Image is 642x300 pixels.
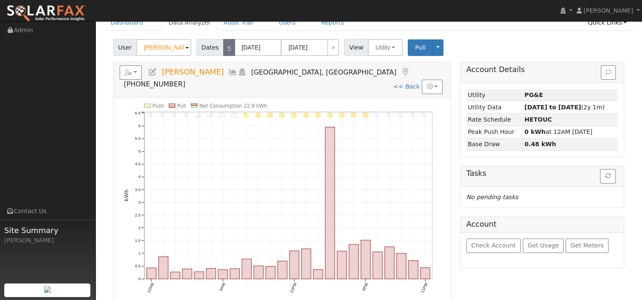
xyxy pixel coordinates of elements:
rect: onclick="" [230,269,239,279]
span: Site Summary [4,225,91,236]
input: Select a User [136,39,191,56]
a: Map [401,68,410,76]
a: Dashboard [104,15,150,31]
text: 5.5 [135,136,140,141]
text: 3.5 [135,187,140,192]
rect: onclick="" [396,253,406,279]
i: 11AM - Clear [279,112,285,118]
span: Check Account [471,242,516,249]
i: 1AM - MostlyClear [161,112,165,118]
rect: onclick="" [289,251,299,279]
i: 9PM - Clear [399,112,403,118]
strong: [DATE] to [DATE] [524,104,581,111]
span: [GEOGRAPHIC_DATA], [GEOGRAPHIC_DATA] [251,68,397,76]
h5: Account Details [466,65,618,74]
rect: onclick="" [420,267,429,278]
rect: onclick="" [384,247,394,279]
i: 2AM - MostlyClear [173,112,177,118]
a: Users [272,15,302,31]
text: Pull [177,103,186,108]
i: 7PM - Clear [375,112,379,118]
button: Pull [408,39,433,56]
text: 4 [138,174,141,179]
i: 3PM - Clear [327,112,332,118]
text: 11PM [420,282,429,293]
span: Get Usage [527,242,558,249]
rect: onclick="" [337,251,346,279]
span: Get Meters [571,242,604,249]
text: 5 [138,149,140,153]
i: 8AM - PartlyCloudy [243,112,250,118]
text: 6PM [361,282,369,292]
button: Issue History [601,65,616,80]
rect: onclick="" [278,261,287,279]
button: Refresh [600,169,616,183]
button: Get Usage [523,239,564,253]
td: Utility Data [466,101,523,114]
i: 7AM - MostlyCloudy [231,112,238,118]
a: Quick Links [581,15,633,31]
i: 11PM - Clear [423,112,427,118]
rect: onclick="" [361,240,370,278]
i: 9AM - MostlyClear [255,112,261,118]
a: Multi-Series Graph [228,68,238,76]
td: Base Draw [466,138,523,150]
a: << Back [393,83,420,90]
rect: onclick="" [206,268,216,279]
text: 2 [138,225,140,230]
rect: onclick="" [170,272,179,279]
a: Reports [315,15,350,31]
rect: onclick="" [158,257,168,279]
i: 10AM - Clear [267,112,273,118]
strong: C [524,116,552,123]
rect: onclick="" [242,259,251,279]
a: Login As (last Never) [238,68,247,76]
span: Pull [415,44,426,51]
a: < [223,39,235,56]
a: Audit Trail [217,15,260,31]
div: [PERSON_NAME] [4,236,91,245]
span: Dates [196,39,224,56]
text: 1 [138,251,140,256]
i: 8PM - MostlyClear [387,112,391,118]
i: 4AM - PartlyCloudy [195,112,202,118]
i: 2PM - Clear [315,112,320,118]
i: 5AM - PartlyCloudy [207,112,214,118]
td: at 12AM [DATE] [523,126,618,138]
span: View [344,39,368,56]
td: Utility [466,89,523,101]
strong: ID: 17195119, authorized: 08/19/25 [524,92,543,98]
td: Peak Push Hour [466,126,523,138]
button: Check Account [466,239,521,253]
i: 12PM - Clear [291,112,297,118]
a: Edit User (35777) [148,68,157,76]
i: 1PM - Clear [303,112,308,118]
i: No pending tasks [466,194,518,200]
i: 4PM - Clear [339,112,344,118]
rect: onclick="" [301,249,311,279]
a: > [327,39,339,56]
img: retrieve [44,286,51,293]
rect: onclick="" [194,272,204,279]
i: 10PM - Clear [411,112,415,118]
span: [PHONE_NUMBER] [124,80,185,88]
rect: onclick="" [254,266,263,279]
text: 6AM [218,282,226,292]
text: 1.5 [135,238,140,243]
img: SolarFax [6,5,86,22]
text: 6 [138,123,140,128]
rect: onclick="" [325,127,334,279]
text: kWh [123,189,129,202]
rect: onclick="" [408,261,418,279]
rect: onclick="" [266,266,275,278]
i: 6AM - MostlyCloudy [219,112,226,118]
text: 3 [138,200,140,204]
strong: 0 kWh [524,128,546,135]
text: 12AM [146,282,155,293]
text: 6.5 [135,111,140,115]
i: 12AM - MostlyClear [149,112,153,118]
i: 3AM - MostlyClear [185,112,189,118]
text: 0 [138,276,140,281]
span: [PERSON_NAME] [583,7,633,14]
rect: onclick="" [218,269,227,279]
